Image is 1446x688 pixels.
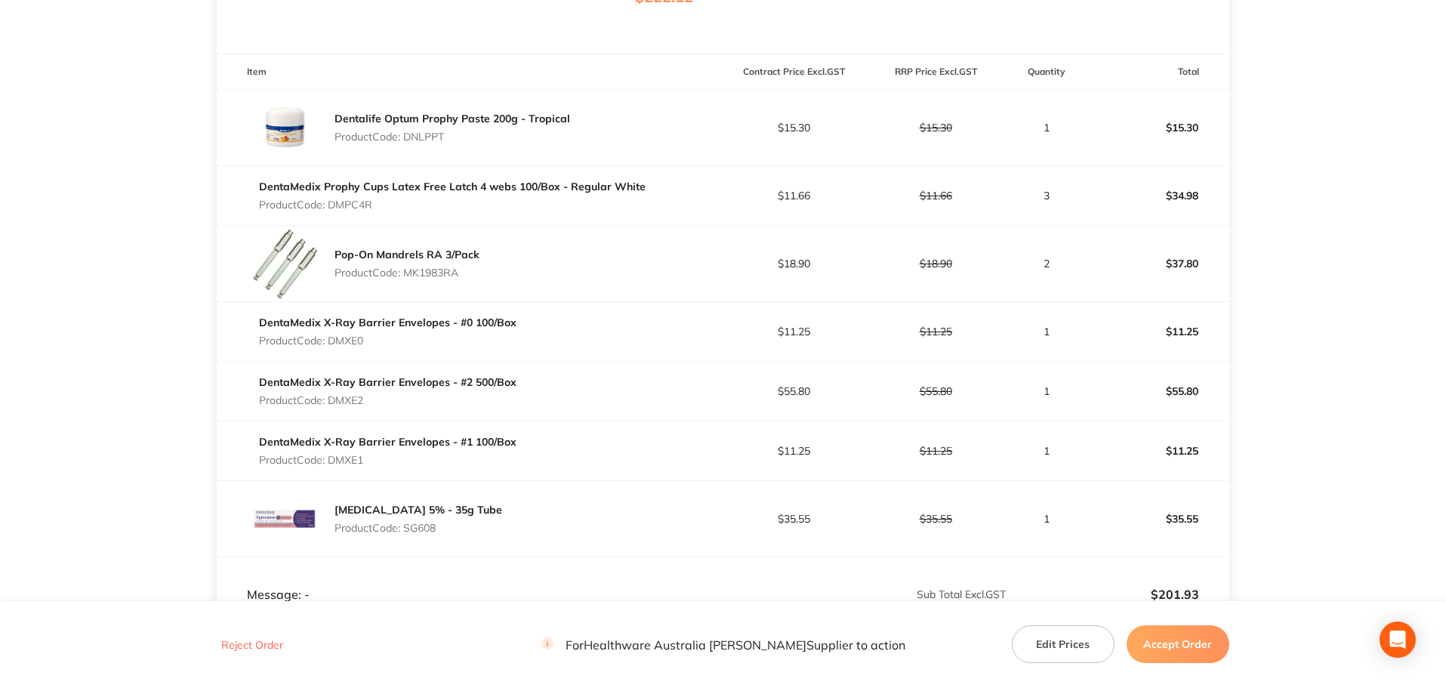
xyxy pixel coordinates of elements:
p: 1 [1007,325,1087,338]
img: Mm1rdmFkdg [247,226,322,301]
th: Quantity [1007,54,1087,90]
p: Product Code: SG608 [335,522,502,534]
p: 1 [1007,385,1087,397]
p: For Healthware Australia [PERSON_NAME] Supplier to action [541,637,905,652]
th: Total [1087,54,1229,90]
a: Pop-On Mandrels RA 3/Pack [335,248,479,261]
p: 1 [1007,122,1087,134]
td: Message: - [217,557,723,603]
p: $35.55 [865,513,1006,525]
p: $15.30 [724,122,865,134]
th: Contract Price Excl. GST [723,54,865,90]
p: $35.55 [1088,501,1229,537]
th: Item [217,54,723,90]
a: Dentalife Optum Prophy Paste 200g - Tropical [335,112,570,125]
img: MHdnY2R6cw [247,481,322,557]
a: DentaMedix X-Ray Barrier Envelopes - #0 100/Box [259,316,516,329]
p: $55.80 [1088,373,1229,409]
p: $11.25 [1088,433,1229,469]
p: $11.66 [724,190,865,202]
button: Accept Order [1127,625,1229,663]
p: $201.93 [1007,588,1199,601]
p: $35.55 [724,513,865,525]
p: $11.25 [724,325,865,338]
p: Product Code: DMPC4R [259,199,646,211]
p: 1 [1007,513,1087,525]
p: $11.25 [865,445,1006,457]
p: $55.80 [865,385,1006,397]
p: $55.80 [724,385,865,397]
img: dnVjaDUwcA [247,90,322,165]
p: $18.90 [865,258,1006,270]
div: Open Intercom Messenger [1380,622,1416,658]
p: $15.30 [865,122,1006,134]
p: 2 [1007,258,1087,270]
p: $11.25 [1088,313,1229,350]
p: $11.66 [865,190,1006,202]
button: Edit Prices [1012,625,1115,663]
a: DentaMedix Prophy Cups Latex Free Latch 4 webs 100/Box - Regular White [259,180,646,193]
p: Product Code: DMXE0 [259,335,516,347]
p: Product Code: DNLPPT [335,131,570,143]
p: Product Code: DMXE1 [259,454,516,466]
p: 1 [1007,445,1087,457]
th: RRP Price Excl. GST [865,54,1007,90]
a: DentaMedix X-Ray Barrier Envelopes - #1 100/Box [259,435,516,449]
a: DentaMedix X-Ray Barrier Envelopes - #2 500/Box [259,375,516,389]
p: Product Code: DMXE2 [259,394,516,406]
p: Sub Total Excl. GST [724,588,1006,600]
button: Reject Order [217,638,288,652]
p: $11.25 [724,445,865,457]
p: 3 [1007,190,1087,202]
p: $18.90 [724,258,865,270]
p: $15.30 [1088,110,1229,146]
p: $34.98 [1088,177,1229,214]
p: Product Code: MK1983RA [335,267,479,279]
p: $11.25 [865,325,1006,338]
p: $37.80 [1088,245,1229,282]
a: [MEDICAL_DATA] 5% - 35g Tube [335,503,502,517]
